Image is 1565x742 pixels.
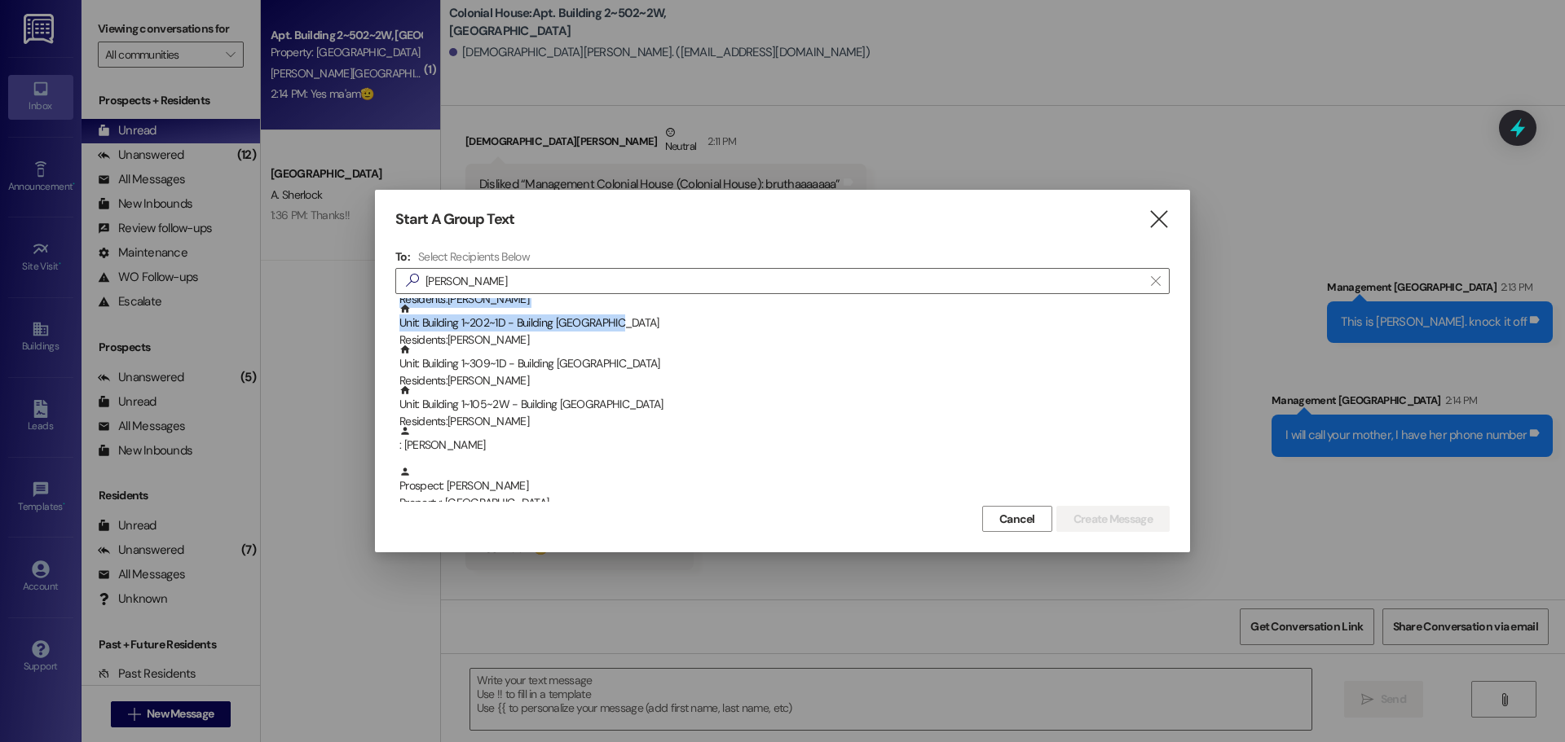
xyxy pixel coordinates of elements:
[399,331,1170,349] div: Residents: [PERSON_NAME]
[425,270,1143,292] input: Search for any contact or apartment
[399,272,425,289] i: 
[395,210,514,229] h3: Start A Group Text
[418,249,530,264] h4: Select Recipients Below
[1151,274,1160,288] i: 
[395,249,410,264] h3: To:
[395,466,1170,507] div: Prospect: [PERSON_NAME]Property: [GEOGRAPHIC_DATA]
[1148,211,1170,228] i: 
[399,291,1170,308] div: Residents: [PERSON_NAME]
[1143,269,1169,293] button: Clear text
[399,303,1170,349] div: Unit: Building 1~202~1D - Building [GEOGRAPHIC_DATA]
[395,384,1170,425] div: Unit: Building 1~105~2W - Building [GEOGRAPHIC_DATA]Residents:[PERSON_NAME]
[399,494,1170,511] div: Property: [GEOGRAPHIC_DATA]
[399,372,1170,389] div: Residents: [PERSON_NAME]
[399,425,1170,454] div: : [PERSON_NAME]
[1073,511,1153,528] span: Create Message
[395,303,1170,344] div: Unit: Building 1~202~1D - Building [GEOGRAPHIC_DATA]Residents:[PERSON_NAME]
[999,511,1035,528] span: Cancel
[395,344,1170,384] div: Unit: Building 1~309~1D - Building [GEOGRAPHIC_DATA]Residents:[PERSON_NAME]
[1056,506,1170,532] button: Create Message
[395,425,1170,466] div: : [PERSON_NAME]
[399,344,1170,390] div: Unit: Building 1~309~1D - Building [GEOGRAPHIC_DATA]
[399,413,1170,430] div: Residents: [PERSON_NAME]
[982,506,1052,532] button: Cancel
[399,384,1170,431] div: Unit: Building 1~105~2W - Building [GEOGRAPHIC_DATA]
[399,466,1170,512] div: Prospect: [PERSON_NAME]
